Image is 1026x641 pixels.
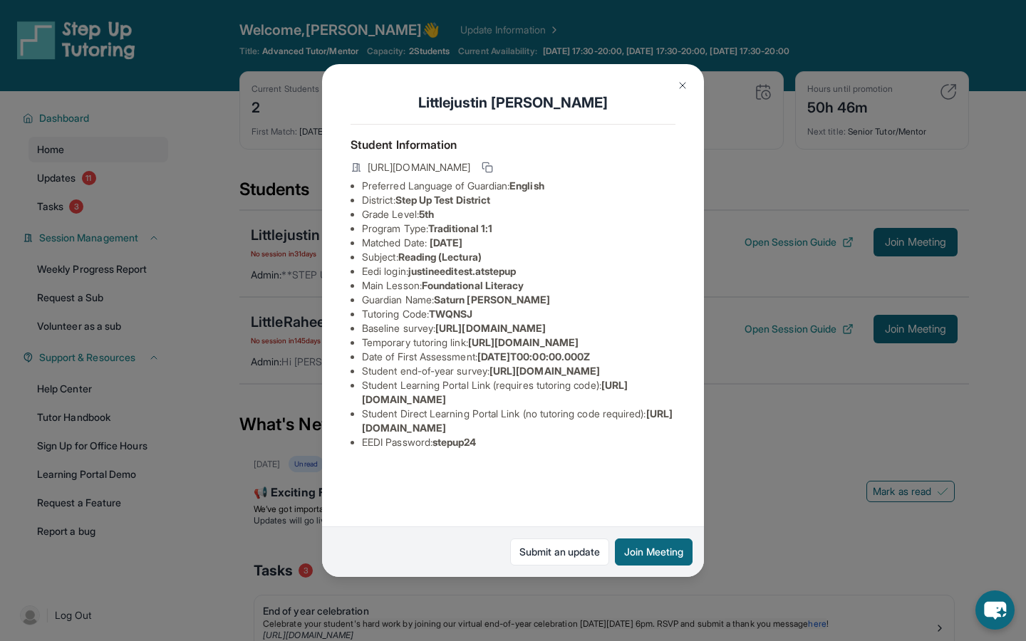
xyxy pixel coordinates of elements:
[432,436,477,448] span: stepup24
[422,279,524,291] span: Foundational Literacy
[975,590,1015,630] button: chat-button
[362,236,675,250] li: Matched Date:
[362,278,675,293] li: Main Lesson :
[429,308,472,320] span: TWQNSJ
[430,236,462,249] span: [DATE]
[362,364,675,378] li: Student end-of-year survey :
[419,208,434,220] span: 5th
[509,179,544,192] span: English
[428,222,492,234] span: Traditional 1:1
[434,293,550,306] span: Saturn [PERSON_NAME]
[362,193,675,207] li: District:
[479,159,496,176] button: Copy link
[362,435,675,449] li: EEDI Password :
[398,251,482,263] span: Reading (Lectura)
[368,160,470,174] span: [URL][DOMAIN_NAME]
[351,93,675,113] h1: Littlejustin [PERSON_NAME]
[615,538,693,566] button: Join Meeting
[477,350,590,363] span: [DATE]T00:00:00.000Z
[362,264,675,278] li: Eedi login :
[362,207,675,222] li: Grade Level:
[351,136,675,153] h4: Student Information
[362,307,675,321] li: Tutoring Code :
[362,378,675,407] li: Student Learning Portal Link (requires tutoring code) :
[362,293,675,307] li: Guardian Name :
[677,80,688,91] img: Close Icon
[362,250,675,264] li: Subject :
[362,222,675,236] li: Program Type:
[395,194,490,206] span: Step Up Test District
[362,350,675,364] li: Date of First Assessment :
[362,335,675,350] li: Temporary tutoring link :
[468,336,579,348] span: [URL][DOMAIN_NAME]
[510,538,609,566] a: Submit an update
[489,365,600,377] span: [URL][DOMAIN_NAME]
[435,322,546,334] span: [URL][DOMAIN_NAME]
[408,265,517,277] span: justineeditest.atstepup
[362,179,675,193] li: Preferred Language of Guardian:
[362,321,675,335] li: Baseline survey :
[362,407,675,435] li: Student Direct Learning Portal Link (no tutoring code required) :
